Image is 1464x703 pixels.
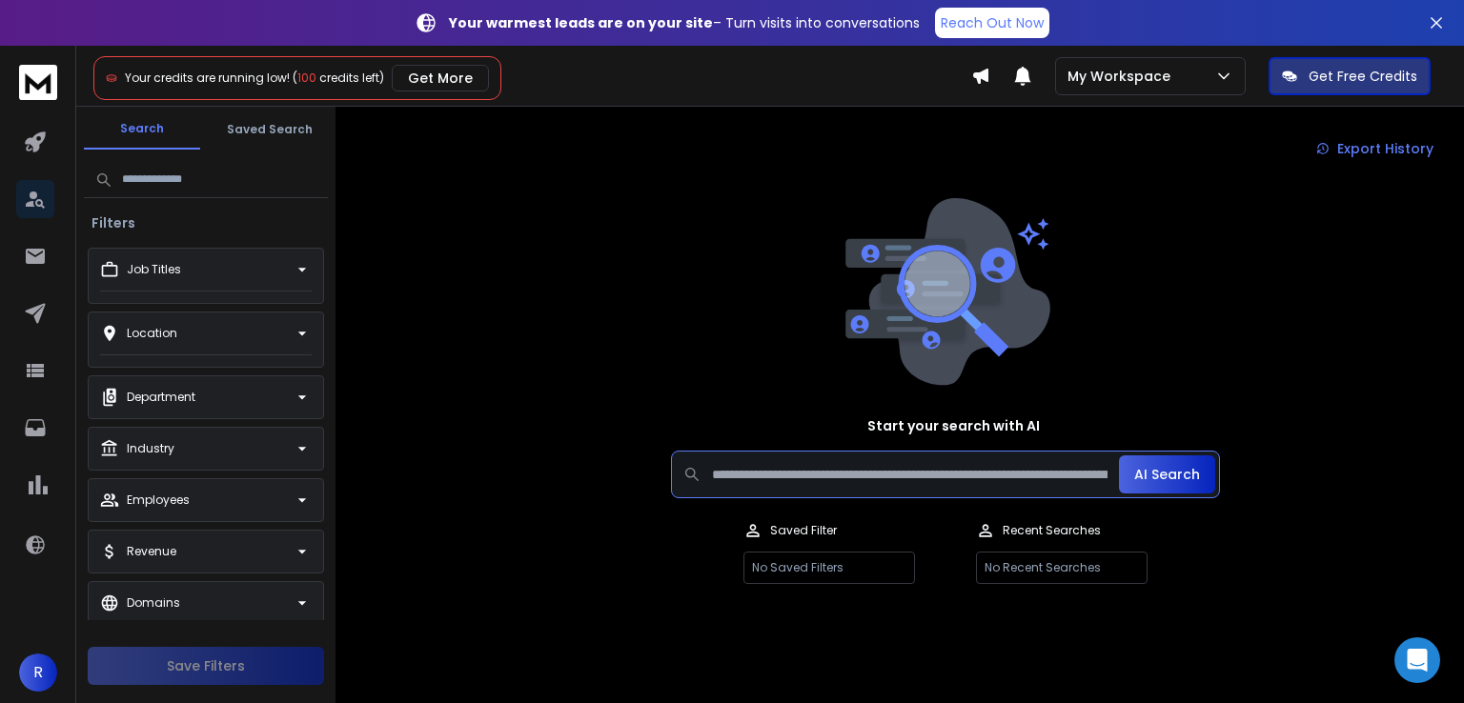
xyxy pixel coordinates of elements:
img: logo [19,65,57,100]
p: Job Titles [127,262,181,277]
span: Your credits are running low! [125,70,290,86]
h1: Start your search with AI [867,416,1040,435]
p: Industry [127,441,174,456]
p: Department [127,390,195,405]
button: R [19,653,57,692]
p: Reach Out Now [941,13,1044,32]
button: Get Free Credits [1269,57,1431,95]
p: Domains [127,595,180,611]
a: Reach Out Now [935,8,1049,38]
img: image [841,198,1050,386]
h3: Filters [84,213,143,232]
span: ( credits left) [293,70,384,86]
p: – Turn visits into conversations [449,13,920,32]
p: No Saved Filters [743,552,915,584]
p: Employees [127,492,190,508]
p: No Recent Searches [976,552,1148,584]
button: Search [84,110,200,150]
button: Get More [392,65,489,91]
span: 100 [297,70,316,86]
p: Recent Searches [1003,523,1101,538]
button: AI Search [1119,455,1215,493]
p: Saved Filter [770,523,837,538]
a: Export History [1301,130,1449,168]
p: My Workspace [1067,67,1178,86]
button: Saved Search [212,110,328,149]
p: Revenue [127,544,176,559]
p: Get Free Credits [1309,67,1417,86]
strong: Your warmest leads are on your site [449,13,713,32]
div: Open Intercom Messenger [1394,637,1440,683]
p: Location [127,326,177,341]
